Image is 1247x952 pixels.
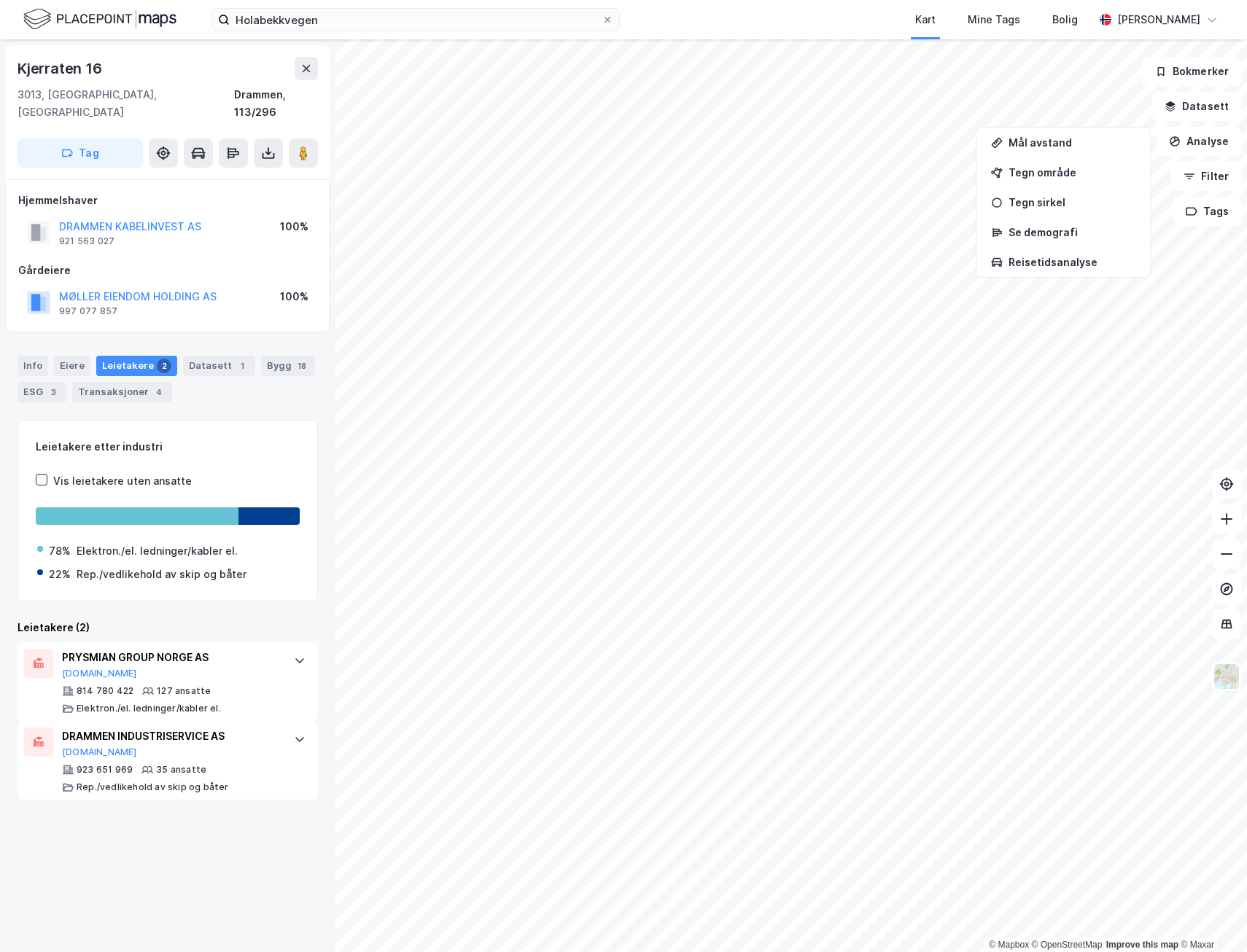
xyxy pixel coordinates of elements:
[968,11,1020,28] div: Mine Tags
[18,619,318,636] div: Leietakere (2)
[234,86,318,121] div: Drammen, 113/296
[1009,166,1135,179] div: Tegn område
[280,218,308,235] div: 100%
[59,305,117,317] div: 997 077 857
[77,685,133,697] div: 814 780 422
[1171,162,1241,191] button: Filter
[1143,57,1241,86] button: Bokmerker
[49,566,71,583] div: 22%
[230,9,602,31] input: Søk på adresse, matrikkel, gårdeiere, leietakere eller personer
[18,192,317,209] div: Hjemmelshaver
[18,138,143,168] button: Tag
[1152,92,1241,121] button: Datasett
[1117,11,1200,28] div: [PERSON_NAME]
[156,764,206,776] div: 35 ansatte
[53,472,192,490] div: Vis leietakere uten ansatte
[62,668,137,679] button: [DOMAIN_NAME]
[62,727,279,745] div: DRAMMEN INDUSTRISERVICE AS
[77,542,238,560] div: Elektron./el. ledninger/kabler el.
[295,359,309,373] div: 18
[54,356,90,376] div: Eiere
[1157,127,1241,156] button: Analyse
[18,356,48,376] div: Info
[59,235,114,247] div: 921 563 027
[1009,226,1135,238] div: Se demografi
[46,385,61,399] div: 3
[23,7,176,32] img: logo.f888ab2527a4732fd821a326f86c7f29.svg
[77,703,221,714] div: Elektron./el. ledninger/kabler el.
[36,438,300,456] div: Leietakere etter industri
[72,382,172,402] div: Transaksjoner
[18,86,234,121] div: 3013, [GEOGRAPHIC_DATA], [GEOGRAPHIC_DATA]
[157,359,171,373] div: 2
[62,746,137,758] button: [DOMAIN_NAME]
[18,382,66,402] div: ESG
[915,11,936,28] div: Kart
[96,356,177,376] div: Leietakere
[1009,196,1135,208] div: Tegn sirkel
[1052,11,1078,28] div: Bolig
[18,57,105,80] div: Kjerraten 16
[1032,940,1103,950] a: OpenStreetMap
[49,542,71,560] div: 78%
[1009,256,1135,268] div: Reisetidsanalyse
[77,566,246,583] div: Rep./vedlikehold av skip og båter
[152,385,166,399] div: 4
[157,685,211,697] div: 127 ansatte
[18,262,317,279] div: Gårdeiere
[1173,197,1241,226] button: Tags
[1009,136,1135,149] div: Mål avstand
[1106,940,1178,950] a: Improve this map
[183,356,255,376] div: Datasett
[1213,663,1240,690] img: Z
[280,288,308,305] div: 100%
[261,356,315,376] div: Bygg
[1174,882,1247,952] iframe: Chat Widget
[77,781,229,793] div: Rep./vedlikehold av skip og båter
[77,764,133,776] div: 923 651 969
[989,940,1029,950] a: Mapbox
[62,649,279,666] div: PRYSMIAN GROUP NORGE AS
[235,359,249,373] div: 1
